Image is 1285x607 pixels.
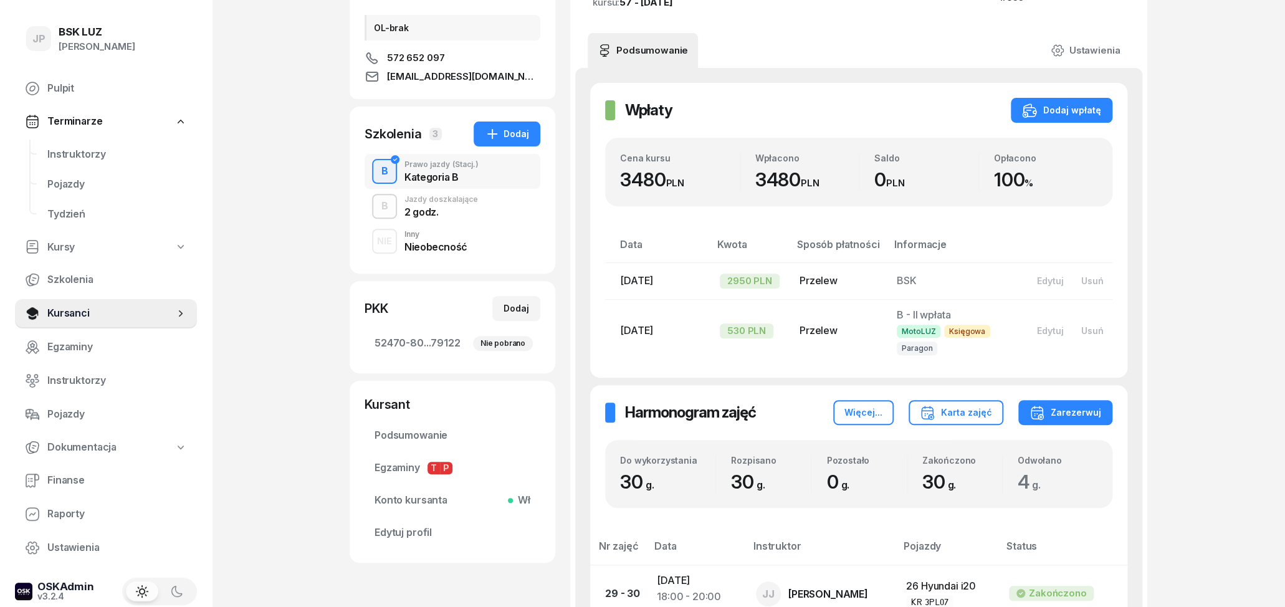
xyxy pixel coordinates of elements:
img: logo-xs-dark@2x.png [15,583,32,600]
small: g. [757,479,765,491]
div: Kursant [365,396,540,413]
div: 0 [826,471,906,494]
div: 3480 [620,168,740,191]
div: NIE [372,233,397,249]
span: [DATE] [620,274,653,287]
div: [PERSON_NAME] [59,39,135,55]
a: Egzaminy [15,332,197,362]
div: Edytuj [1037,275,1064,286]
a: Kursanci [15,299,197,328]
span: (Stacj.) [452,161,479,168]
a: Pojazdy [37,170,197,199]
a: Ustawienia [1041,33,1130,68]
small: PLN [666,177,684,189]
div: Karta zajęć [920,405,992,420]
span: Raporty [47,506,187,522]
span: Wł [513,492,530,509]
div: KR 3PL07 [911,596,948,607]
span: Pulpit [47,80,187,97]
small: g. [947,479,956,491]
a: 572 652 097 [365,50,540,65]
span: 3 [429,128,442,140]
div: 100 [994,168,1098,191]
small: PLN [886,177,905,189]
span: B - II wpłata [897,308,950,321]
div: v3.2.4 [37,592,94,601]
button: Zarezerwuj [1018,400,1112,425]
a: Pojazdy [15,399,197,429]
span: BSK [897,274,917,287]
span: MotoLUZ [897,325,940,338]
a: 52470-80...79122Nie pobrano [365,328,540,358]
span: Edytuj profil [375,525,530,541]
div: Przelew [800,323,877,339]
span: Kursanci [47,305,174,322]
span: 30 [731,471,771,493]
div: PKK [365,300,388,317]
span: 30 [620,471,660,493]
button: B [372,194,397,219]
span: JJ [762,589,775,600]
div: Zakończono [922,455,1002,466]
a: Ustawienia [15,533,197,563]
div: 26 Hyundai i20 [906,578,989,595]
div: Dodaj [504,301,529,316]
div: Więcej... [844,405,882,420]
div: Rozpisano [731,455,811,466]
button: BPrawo jazdy(Stacj.)Kategoria B [365,154,540,189]
button: Edytuj [1028,320,1072,341]
div: Cena kursu [620,153,740,163]
div: Odwołano [1018,455,1097,466]
div: Do wykorzystania [620,455,715,466]
div: 3480 [755,168,859,191]
a: EgzaminyTP [365,453,540,483]
div: Usuń [1081,325,1104,336]
div: Jazdy doszkalające [404,196,478,203]
div: Opłacono [994,153,1098,163]
button: Edytuj [1028,270,1072,291]
th: Status [999,538,1127,565]
a: Konto kursantaWł [365,485,540,515]
a: [EMAIL_ADDRESS][DOMAIN_NAME] [365,69,540,84]
div: Prawo jazdy [404,161,479,168]
a: Szkolenia [15,265,197,295]
button: NIEInnyNieobecność [365,224,540,259]
span: Paragon [897,342,937,355]
small: g. [646,479,654,491]
th: Instruktor [746,538,896,565]
button: Usuń [1072,320,1112,341]
span: Instruktorzy [47,373,187,389]
a: Finanse [15,466,197,495]
a: Pulpit [15,74,197,103]
div: Wpłacono [755,153,859,163]
span: 52470-80...79122 [375,335,530,351]
span: Konto kursanta [375,492,530,509]
span: Księgowa [944,325,990,338]
div: 2 godz. [404,207,478,217]
a: Raporty [15,499,197,529]
button: Więcej... [833,400,894,425]
button: Usuń [1072,270,1112,291]
button: Dodaj wpłatę [1011,98,1112,123]
th: Informacje [887,236,1018,263]
div: Pozostało [826,455,906,466]
span: Finanse [47,472,187,489]
div: 18:00 - 20:00 [657,589,736,605]
div: Nieobecność [404,242,467,252]
th: Kwota [710,236,790,263]
a: Kursy [15,233,197,262]
span: 572 652 097 [387,50,444,65]
span: Kursy [47,239,75,256]
th: Sposób płatności [790,236,887,263]
div: Saldo [874,153,978,163]
h2: Wpłaty [625,100,672,120]
a: Podsumowanie [588,33,698,68]
span: Pojazdy [47,406,187,423]
span: P [440,462,452,474]
small: g. [1032,479,1041,491]
a: Instruktorzy [37,140,197,170]
a: Instruktorzy [15,366,197,396]
button: BJazdy doszkalające2 godz. [365,189,540,224]
div: OSKAdmin [37,581,94,592]
a: Tydzień [37,199,197,229]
